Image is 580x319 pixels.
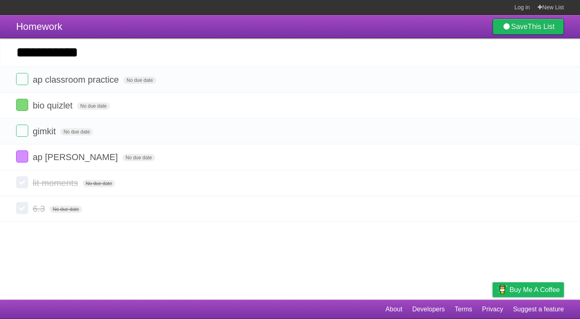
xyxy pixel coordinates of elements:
[493,19,564,35] a: SaveThis List
[16,202,28,214] label: Done
[60,128,93,136] span: No due date
[16,73,28,85] label: Done
[77,102,110,110] span: No due date
[16,99,28,111] label: Done
[513,302,564,317] a: Suggest a feature
[33,75,121,85] span: ap classroom practice
[33,178,80,188] span: lit moments
[16,21,62,32] span: Homework
[528,23,555,31] b: This List
[33,100,75,111] span: bio quizlet
[455,302,472,317] a: Terms
[16,125,28,137] label: Done
[497,283,507,296] img: Buy me a coffee
[412,302,445,317] a: Developers
[123,77,156,84] span: No due date
[493,282,564,297] a: Buy me a coffee
[16,150,28,163] label: Done
[33,204,47,214] span: 6.3
[510,283,560,297] span: Buy me a coffee
[33,126,58,136] span: gimkit
[482,302,503,317] a: Privacy
[83,180,115,187] span: No due date
[50,206,82,213] span: No due date
[33,152,120,162] span: ap [PERSON_NAME]
[122,154,155,161] span: No due date
[16,176,28,188] label: Done
[385,302,402,317] a: About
